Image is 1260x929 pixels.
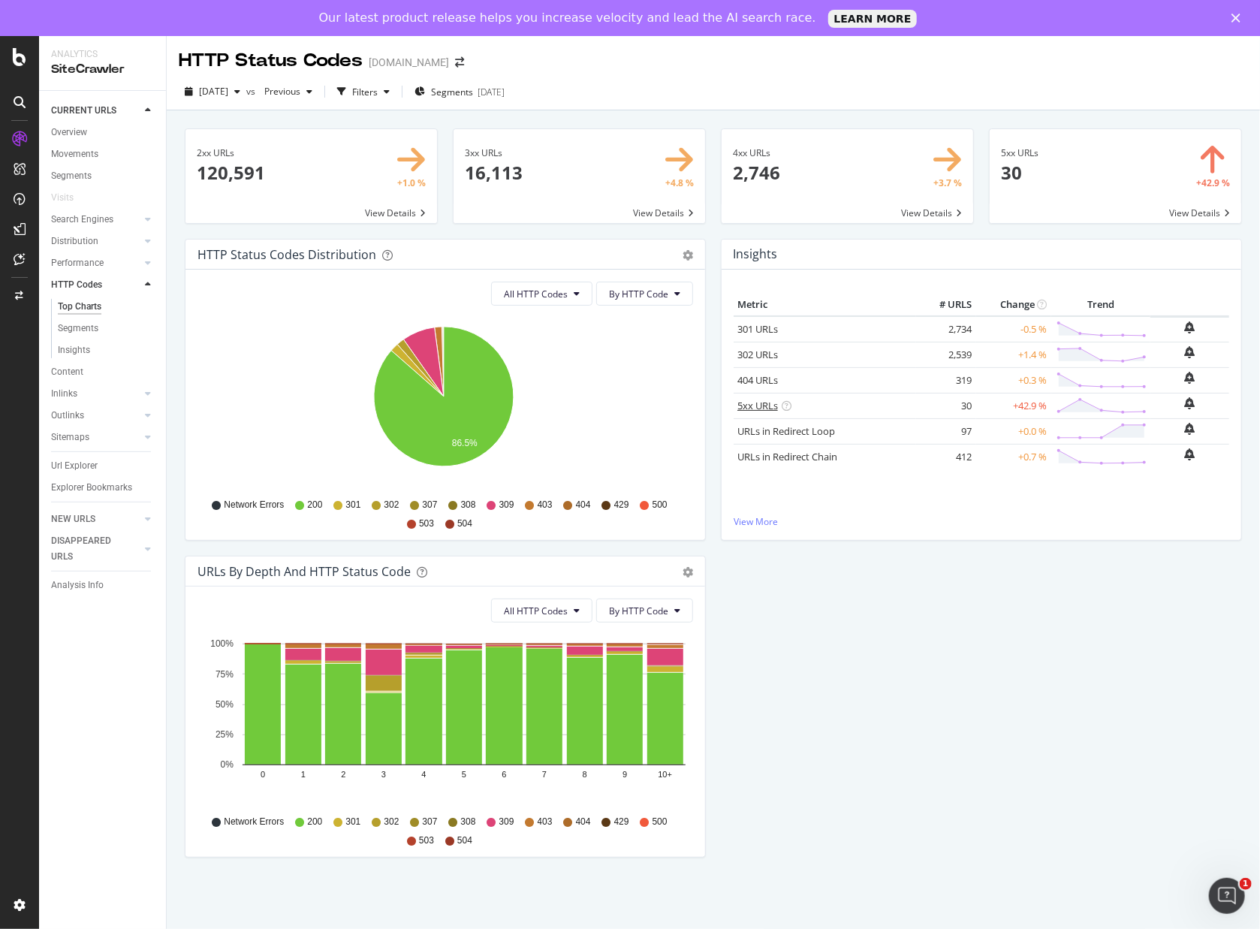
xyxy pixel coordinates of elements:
span: vs [246,85,258,98]
button: Previous [258,80,318,104]
div: gear [683,250,693,261]
span: 429 [614,499,629,511]
a: Inlinks [51,386,140,402]
text: 50% [216,699,234,710]
text: 9 [622,771,627,780]
div: Our latest product release helps you increase velocity and lead the AI search race. [319,11,816,26]
a: Sitemaps [51,430,140,445]
span: 429 [614,816,629,828]
div: bell-plus [1185,397,1195,409]
th: Trend [1051,294,1150,316]
div: Visits [51,190,74,206]
text: 2 [341,771,345,780]
div: CURRENT URLS [51,103,116,119]
a: Overview [51,125,155,140]
h4: Insights [733,244,777,264]
td: -0.5 % [976,316,1051,342]
td: +1.4 % [976,342,1051,367]
a: Analysis Info [51,578,155,593]
div: SiteCrawler [51,61,154,78]
span: 200 [307,816,322,828]
a: Top Charts [58,299,155,315]
span: 301 [345,816,360,828]
button: Filters [331,80,396,104]
a: 302 URLs [737,348,778,361]
div: arrow-right-arrow-left [455,57,464,68]
td: +0.3 % [976,367,1051,393]
span: 302 [384,816,399,828]
div: [DATE] [478,86,505,98]
td: +0.0 % [976,418,1051,444]
div: A chart. [197,635,689,809]
a: Outlinks [51,408,140,424]
div: Inlinks [51,386,77,402]
div: Analysis Info [51,578,104,593]
span: 404 [576,499,591,511]
button: Segments[DATE] [408,80,511,104]
div: bell-plus [1185,346,1195,358]
span: 500 [653,499,668,511]
div: bell-plus [1185,423,1195,435]
a: Segments [51,168,155,184]
td: 2,734 [916,316,976,342]
text: 8 [583,771,587,780]
div: Url Explorer [51,458,98,474]
a: DISAPPEARED URLS [51,533,140,565]
a: Performance [51,255,140,271]
text: 5 [462,771,466,780]
text: 3 [381,771,386,780]
td: 97 [916,418,976,444]
button: [DATE] [179,80,246,104]
td: 30 [916,393,976,418]
span: Network Errors [224,816,284,828]
a: Insights [58,342,155,358]
a: Movements [51,146,155,162]
div: Search Engines [51,212,113,228]
span: By HTTP Code [609,605,668,617]
span: 200 [307,499,322,511]
span: 503 [419,517,434,530]
div: URLs by Depth and HTTP Status Code [197,564,411,579]
div: Movements [51,146,98,162]
text: 1 [301,771,306,780]
div: Content [51,364,83,380]
span: Network Errors [224,499,284,511]
text: 7 [542,771,547,780]
div: Explorer Bookmarks [51,480,132,496]
text: 25% [216,730,234,740]
a: Search Engines [51,212,140,228]
td: 412 [916,444,976,469]
div: bell-plus [1185,448,1195,460]
span: All HTTP Codes [504,605,568,617]
span: 301 [345,499,360,511]
span: Previous [258,85,300,98]
div: DISAPPEARED URLS [51,533,127,565]
a: 404 URLs [737,373,778,387]
span: 307 [422,499,437,511]
div: Outlinks [51,408,84,424]
text: 0% [221,760,234,771]
a: Content [51,364,155,380]
span: 309 [499,816,514,828]
td: 319 [916,367,976,393]
span: 404 [576,816,591,828]
button: All HTTP Codes [491,282,592,306]
text: 0 [261,771,265,780]
text: 86.5% [452,438,478,448]
div: Close [1231,14,1246,23]
div: Performance [51,255,104,271]
a: View More [734,515,1229,528]
a: HTTP Codes [51,277,140,293]
svg: A chart. [197,318,689,492]
a: 5xx URLs [737,399,778,412]
span: 302 [384,499,399,511]
a: Distribution [51,234,140,249]
span: 403 [538,816,553,828]
a: CURRENT URLS [51,103,140,119]
span: 308 [460,816,475,828]
span: 307 [422,816,437,828]
span: 504 [457,834,472,847]
text: 100% [210,639,234,650]
span: Segments [431,86,473,98]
